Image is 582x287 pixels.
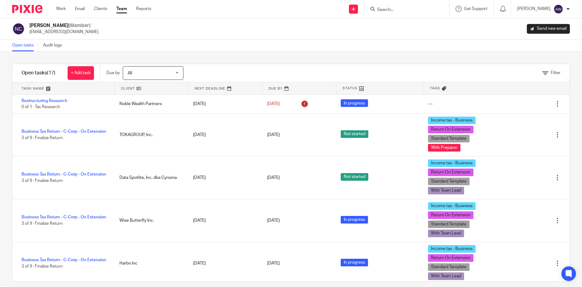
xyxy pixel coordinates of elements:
[22,129,106,134] a: Business Tax Return - C-Corp - On Extension
[527,24,570,34] a: Send new email
[430,86,440,91] span: Tags
[187,172,261,184] div: [DATE]
[113,129,187,141] div: TOKAGROUP, Inc.
[341,259,368,266] span: In progress
[22,105,60,109] span: 0 of 1 · Tax Research
[128,71,132,75] span: All
[428,187,464,194] span: With Team Lead
[12,5,42,13] img: Pixie
[376,7,431,13] input: Search
[267,102,280,106] span: [DATE]
[29,29,99,35] p: [EMAIL_ADDRESS][DOMAIN_NAME]
[428,245,476,253] span: Income tax - Business
[341,173,368,181] span: Not started
[267,133,280,137] span: [DATE]
[343,86,358,91] span: Status
[22,264,63,268] span: 3 of 9 · Finalize Return
[267,261,280,265] span: [DATE]
[136,6,151,12] a: Reports
[428,202,476,210] span: Income tax - Business
[428,135,470,142] span: Standard Template
[428,230,464,237] span: With Team Lead
[554,4,563,14] img: svg%3E
[267,218,280,223] span: [DATE]
[75,6,85,12] a: Email
[341,216,368,224] span: In progress
[187,98,261,110] div: [DATE]
[43,39,66,51] a: Audit logs
[428,169,473,176] span: Return On Extension
[428,211,473,219] span: Return On Extension
[56,6,66,12] a: Work
[22,179,63,183] span: 3 of 9 · Finalize Return
[341,99,368,107] span: In progress
[187,129,261,141] div: [DATE]
[428,272,464,280] span: With Team Lead
[106,70,120,76] p: Due by
[22,99,67,103] a: Restructuring Research
[113,214,187,227] div: Wise Butterfly Inc.
[47,70,55,75] span: (17)
[267,176,280,180] span: [DATE]
[22,136,63,140] span: 3 of 9 · Finalize Return
[113,257,187,269] div: Harbo Inc
[116,6,127,12] a: Team
[12,22,25,35] img: svg%3E
[187,257,261,269] div: [DATE]
[428,144,460,152] span: With Preparer
[22,215,106,219] a: Business Tax Return - C-Corp - On Extension
[22,258,106,262] a: Business Tax Return - C-Corp - On Extension
[428,220,470,228] span: Standard Template
[428,178,470,185] span: Standard Template
[428,101,433,107] div: ---
[22,221,63,226] span: 3 of 9 · Finalize Return
[22,70,55,76] h1: Open tasks
[12,39,38,51] a: Open tasks
[428,126,473,133] span: Return On Extension
[29,22,99,29] h2: [PERSON_NAME]
[428,263,470,271] span: Standard Template
[187,214,261,227] div: [DATE]
[113,98,187,110] div: Noble Wealth Partners
[428,159,476,167] span: Income tax - Business
[113,172,187,184] div: Data Spotlite, Inc. dba Cyrisma
[94,6,107,12] a: Clients
[464,7,487,11] span: Get Support
[69,23,91,28] span: (Member)
[428,254,473,262] span: Return On Extension
[68,66,94,80] a: + Add task
[341,130,368,138] span: Not started
[428,117,476,124] span: Income tax - Business
[517,6,550,12] p: [PERSON_NAME]
[22,172,106,176] a: Business Tax Return - C-Corp - On Extension
[551,71,560,75] span: Filter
